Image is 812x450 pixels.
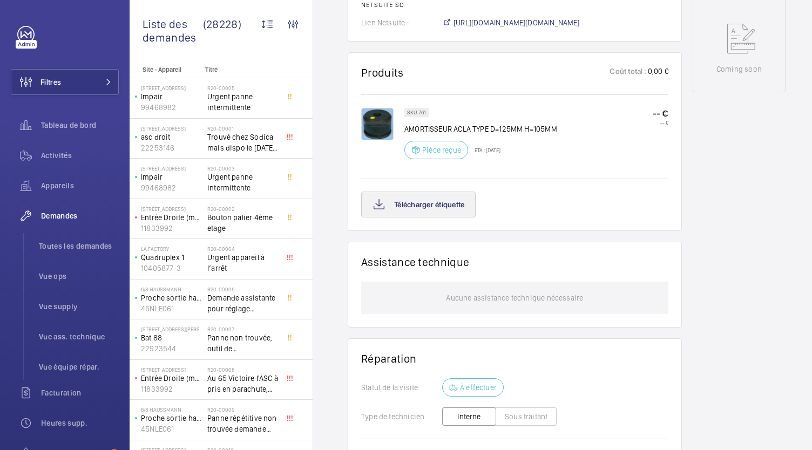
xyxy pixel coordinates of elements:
[207,132,279,153] span: Trouvé chez Sodica mais dispo le [DATE] [URL][DOMAIN_NAME]
[41,418,119,428] span: Heures supp.
[407,111,426,114] p: SKU 761
[361,255,469,269] h1: Assistance technique
[653,108,668,119] p: -- €
[143,17,203,44] span: Liste des demandes
[141,263,203,274] p: 10405877-3
[207,85,279,91] h2: R20-00005
[141,384,203,394] p: 11833992
[460,382,497,393] p: À effectuer
[647,66,668,79] p: 0,00 €
[141,182,203,193] p: 99468982
[141,165,203,172] p: [STREET_ADDRESS]
[361,1,668,9] h2: Netsuite SO
[141,125,203,132] p: [STREET_ADDRESS]
[41,210,119,221] span: Demandes
[141,413,203,424] p: Proche sortie hall Pelletier
[41,150,119,161] span: Activités
[141,223,203,234] p: 11833992
[446,282,583,314] p: Aucune assistance technique nécessaire
[39,331,119,342] span: Vue ass. technique
[361,352,668,365] h1: Réparation
[454,17,580,28] span: [URL][DOMAIN_NAME][DOMAIN_NAME]
[468,147,500,153] p: ETA : [DATE]
[207,326,279,332] h2: R20-00007
[141,406,203,413] p: 6/8 Haussmann
[716,64,762,74] p: Coming soon
[442,17,580,28] a: [URL][DOMAIN_NAME][DOMAIN_NAME]
[141,246,203,252] p: La Factory
[207,373,279,394] span: Au 65 Victoire l'ASC à pris en parachute, toutes les sécu coupé, il est au 3 ème, asc sans machin...
[207,332,279,354] span: Panne non trouvée, outil de déverouillouge impératif pour le diagnostic
[141,366,203,373] p: [STREET_ADDRESS]
[141,286,203,292] p: 6/8 Haussmann
[11,69,119,95] button: Filtres
[653,119,668,126] p: -- €
[41,120,119,131] span: Tableau de bord
[39,362,119,372] span: Vue équipe répar.
[442,407,496,426] button: Interne
[207,252,279,274] span: Urgent appareil à l’arrêt
[404,124,557,134] p: AMORTISSEUR ACLA TYPE D=125MM H=105MM
[39,271,119,282] span: Vue ops
[207,246,279,252] h2: R20-00004
[361,108,394,140] img: wGRgk9rKm9itIv2boqRyam6uILldePy3K-4d9u0QUZt_uH5O.png
[207,172,279,193] span: Urgent panne intermittente
[141,172,203,182] p: Impair
[422,145,461,155] p: Pièce reçue
[141,343,203,354] p: 22923544
[130,66,201,73] p: Site - Appareil
[207,366,279,373] h2: R20-00008
[207,165,279,172] h2: R20-00003
[141,373,203,384] p: Entrée Droite (monte-charge)
[207,125,279,132] h2: R20-00001
[141,206,203,212] p: [STREET_ADDRESS]
[141,102,203,113] p: 99468982
[141,424,203,434] p: 45NLE061
[207,212,279,234] span: Bouton palier 4ème etage
[207,206,279,212] h2: R20-00002
[141,85,203,91] p: [STREET_ADDRESS]
[361,192,476,217] button: Télécharger étiquette
[361,66,404,79] h1: Produits
[207,413,279,434] span: Panne répétitive non trouvée demande assistance expert technique
[141,303,203,314] p: 45NLE061
[141,132,203,142] p: asc droit
[141,332,203,343] p: Bat 88
[207,91,279,113] span: Urgent panne intermittente
[141,252,203,263] p: Quadruplex 1
[496,407,557,426] button: Sous traitant
[40,77,61,87] span: Filtres
[39,241,119,251] span: Toutes les demandes
[610,66,646,79] p: Coût total :
[141,91,203,102] p: Impair
[41,180,119,191] span: Appareils
[39,301,119,312] span: Vue supply
[207,286,279,292] h2: R20-00006
[207,292,279,314] span: Demande assistante pour réglage d'opérateurs porte cabine double accès
[205,66,276,73] p: Titre
[141,326,203,332] p: [STREET_ADDRESS][PERSON_NAME]
[207,406,279,413] h2: R20-00009
[141,212,203,223] p: Entrée Droite (monte-charge)
[141,142,203,153] p: 22253146
[41,387,119,398] span: Facturation
[141,292,203,303] p: Proche sortie hall Pelletier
